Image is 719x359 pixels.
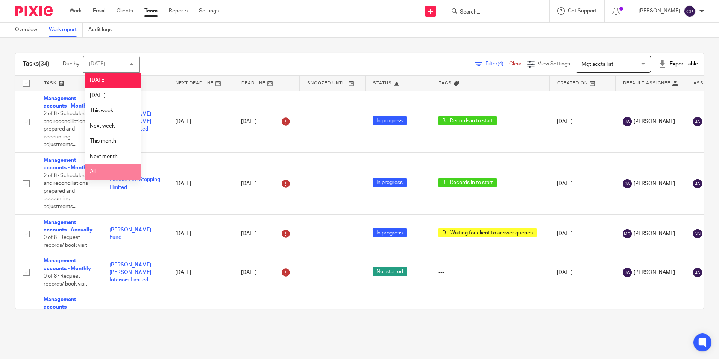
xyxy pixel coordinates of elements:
[623,229,632,238] img: svg%3E
[109,309,155,321] a: DX Caring Services Limited
[373,116,407,125] span: In progress
[15,6,53,16] img: Pixie
[44,220,93,233] a: Management accounts - Annually
[693,268,702,277] img: svg%3E
[109,227,151,240] a: [PERSON_NAME] Fund
[373,178,407,187] span: In progress
[485,61,509,67] span: Filter
[693,179,702,188] img: svg%3E
[373,267,407,276] span: Not started
[15,23,43,37] a: Overview
[439,81,452,85] span: Tags
[144,7,158,15] a: Team
[90,93,106,98] span: [DATE]
[90,123,115,129] span: Next week
[90,169,96,175] span: All
[169,7,188,15] a: Reports
[684,5,696,17] img: svg%3E
[109,177,160,190] a: London Fire Stopping Limited
[168,214,234,253] td: [DATE]
[90,78,106,83] span: [DATE]
[89,61,105,67] div: [DATE]
[549,253,615,292] td: [DATE]
[438,178,497,187] span: B - Records in to start
[44,96,91,109] a: Management accounts - Monthly
[44,258,91,271] a: Management accounts - Monthly
[63,60,79,68] p: Due by
[23,60,49,68] h1: Tasks
[70,7,82,15] a: Work
[93,7,105,15] a: Email
[549,153,615,215] td: [DATE]
[549,91,615,153] td: [DATE]
[582,62,613,67] span: Mgt accts list
[44,158,91,170] a: Management accounts - Monthly
[498,61,504,67] span: (4)
[88,23,117,37] a: Audit logs
[623,268,632,277] img: svg%3E
[634,269,675,276] span: [PERSON_NAME]
[90,154,118,159] span: Next month
[44,235,87,248] span: 0 of 8 · Request records/ book visit
[639,7,680,15] p: [PERSON_NAME]
[549,214,615,253] td: [DATE]
[90,138,116,144] span: This month
[623,179,632,188] img: svg%3E
[39,61,49,67] span: (34)
[109,262,151,283] a: [PERSON_NAME] [PERSON_NAME] Interiors Limited
[693,117,702,126] img: svg%3E
[44,274,87,287] span: 0 of 8 · Request records/ book visit
[241,228,292,240] div: [DATE]
[634,180,675,187] span: [PERSON_NAME]
[509,61,522,67] a: Clear
[568,8,597,14] span: Get Support
[241,266,292,278] div: [DATE]
[634,230,675,237] span: [PERSON_NAME]
[438,269,542,276] div: ---
[168,253,234,292] td: [DATE]
[373,228,407,237] span: In progress
[90,108,113,113] span: This week
[634,118,675,125] span: [PERSON_NAME]
[658,60,698,68] div: Export table
[549,292,615,338] td: [DATE]
[44,173,88,209] span: 2 of 8 · Schedules and reconciliations prepared and accounting adjustments...
[44,111,88,147] span: 2 of 8 · Schedules and reconciliations prepared and accounting adjustments...
[168,153,234,215] td: [DATE]
[438,116,497,125] span: B - Records in to start
[438,228,537,237] span: D - Waiting for client to answer queries
[538,61,570,67] span: View Settings
[693,229,702,238] img: svg%3E
[623,117,632,126] img: svg%3E
[168,91,234,153] td: [DATE]
[241,178,292,190] div: [DATE]
[168,292,234,338] td: [DATE]
[44,297,76,318] a: Management accounts - Quarterly
[241,116,292,128] div: [DATE]
[199,7,219,15] a: Settings
[49,23,83,37] a: Work report
[459,9,527,16] input: Search
[117,7,133,15] a: Clients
